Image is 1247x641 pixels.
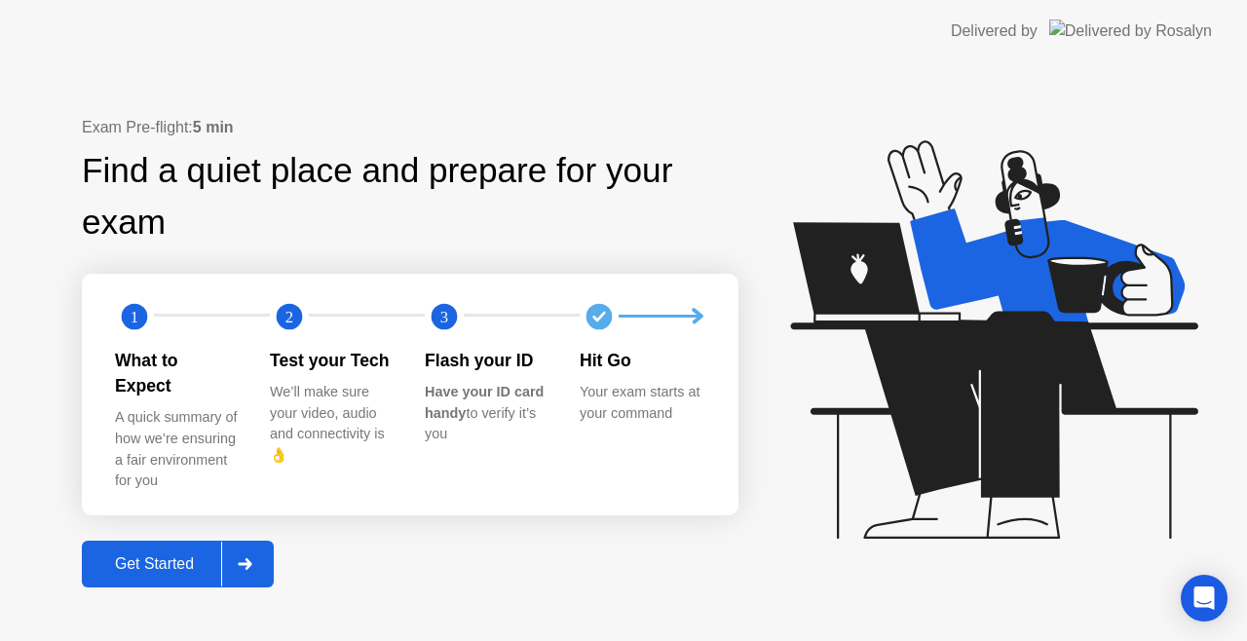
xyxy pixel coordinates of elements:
div: What to Expect [115,348,239,399]
div: Open Intercom Messenger [1181,575,1228,622]
div: We’ll make sure your video, audio and connectivity is 👌 [270,382,394,466]
b: Have your ID card handy [425,384,544,421]
img: Delivered by Rosalyn [1049,19,1212,42]
div: to verify it’s you [425,382,548,445]
b: 5 min [193,119,234,135]
div: Find a quiet place and prepare for your exam [82,145,738,248]
div: Get Started [88,555,221,573]
text: 1 [131,307,138,325]
div: Exam Pre-flight: [82,116,738,139]
div: A quick summary of how we’re ensuring a fair environment for you [115,407,239,491]
text: 3 [440,307,448,325]
text: 2 [285,307,293,325]
div: Delivered by [951,19,1038,43]
div: Hit Go [580,348,703,373]
div: Your exam starts at your command [580,382,703,424]
div: Flash your ID [425,348,548,373]
button: Get Started [82,541,274,587]
div: Test your Tech [270,348,394,373]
